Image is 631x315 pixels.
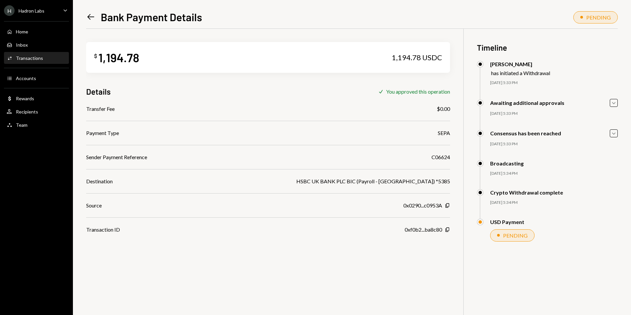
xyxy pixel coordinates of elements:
[403,202,442,209] div: 0x0290...c0953A
[386,88,450,95] div: You approved this operation
[490,160,524,166] div: Broadcasting
[296,177,450,185] div: HSBC UK BANK PLC BIC (Payroll - [GEOGRAPHIC_DATA]) *5385
[86,86,111,97] h3: Details
[4,5,15,16] div: H
[86,202,102,209] div: Source
[490,100,564,106] div: Awaiting additional approvals
[392,53,442,62] div: 1,194.78 USDC
[86,105,115,113] div: Transfer Fee
[405,226,442,234] div: 0xf0b2...ba8c80
[490,80,618,86] div: [DATE] 5:33 PM
[16,75,36,81] div: Accounts
[503,232,528,239] div: PENDING
[438,129,450,137] div: SEPA
[490,111,618,116] div: [DATE] 5:33 PM
[490,189,563,196] div: Crypto Withdrawal complete
[431,153,450,161] div: C06624
[101,10,202,23] h1: Bank Payment Details
[19,8,44,14] div: Hadron Labs
[490,219,524,225] div: USD Payment
[16,96,34,101] div: Rewards
[586,14,611,21] div: PENDING
[86,177,113,185] div: Destination
[490,171,618,176] div: [DATE] 5:34 PM
[490,141,618,147] div: [DATE] 5:33 PM
[94,53,97,59] div: $
[16,29,28,34] div: Home
[4,119,69,131] a: Team
[490,61,550,67] div: [PERSON_NAME]
[16,55,43,61] div: Transactions
[4,72,69,84] a: Accounts
[4,106,69,117] a: Recipients
[491,70,550,76] div: has initiated a Withdrawal
[437,105,450,113] div: $0.00
[490,130,561,136] div: Consensus has been reached
[4,52,69,64] a: Transactions
[98,50,139,65] div: 1,194.78
[86,226,120,234] div: Transaction ID
[86,129,119,137] div: Payment Type
[16,42,28,48] div: Inbox
[16,122,28,128] div: Team
[477,42,618,53] h3: Timeline
[4,39,69,51] a: Inbox
[4,92,69,104] a: Rewards
[490,200,618,205] div: [DATE] 5:34 PM
[4,25,69,37] a: Home
[86,153,147,161] div: Sender Payment Reference
[16,109,38,114] div: Recipients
